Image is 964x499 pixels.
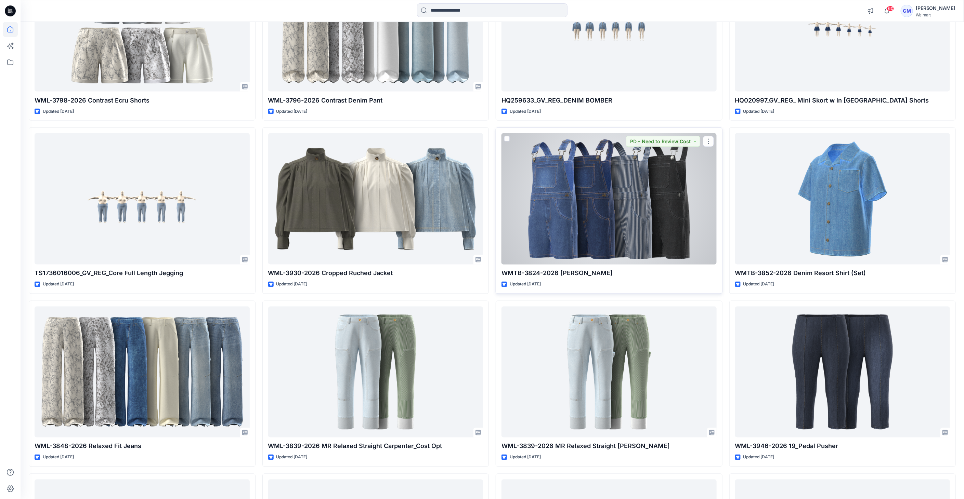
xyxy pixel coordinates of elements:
[276,454,308,461] p: Updated [DATE]
[735,96,950,105] p: HQ020997_GV_REG_ Mini Skort w In [GEOGRAPHIC_DATA] Shorts
[901,5,913,17] div: GM
[268,307,483,438] a: WML-3839-2026 MR Relaxed Straight Carpenter_Cost Opt
[501,307,717,438] a: WML-3839-2026 MR Relaxed Straight Carpenter
[43,454,74,461] p: Updated [DATE]
[501,269,717,278] p: WMTB-3824-2026 [PERSON_NAME]
[35,96,250,105] p: WML-3798-2026 Contrast Ecru Shorts
[43,281,74,288] p: Updated [DATE]
[268,96,483,105] p: WML-3796-2026 Contrast Denim Pant
[268,442,483,451] p: WML-3839-2026 MR Relaxed Straight Carpenter_Cost Opt
[35,133,250,265] a: TS1736016006_GV_REG_Core Full Length Jegging
[268,269,483,278] p: WML-3930-2026 Cropped Ruched Jacket
[735,269,950,278] p: WMTB-3852-2026 Denim Resort Shirt (Set)
[735,442,950,451] p: WML-3946-2026 19_Pedal Pusher
[735,307,950,438] a: WML-3946-2026 19_Pedal Pusher
[735,133,950,265] a: WMTB-3852-2026 Denim Resort Shirt (Set)
[887,6,894,11] span: 60
[35,269,250,278] p: TS1736016006_GV_REG_Core Full Length Jegging
[743,281,774,288] p: Updated [DATE]
[743,108,774,115] p: Updated [DATE]
[510,454,541,461] p: Updated [DATE]
[268,133,483,265] a: WML-3930-2026 Cropped Ruched Jacket
[510,281,541,288] p: Updated [DATE]
[743,454,774,461] p: Updated [DATE]
[43,108,74,115] p: Updated [DATE]
[501,133,717,265] a: WMTB-3824-2026 Shortall
[501,96,717,105] p: HQ259633_GV_REG_DENIM BOMBER
[35,307,250,438] a: WML-3848-2026 Relaxed Fit Jeans
[916,4,955,12] div: [PERSON_NAME]
[35,442,250,451] p: WML-3848-2026 Relaxed Fit Jeans
[501,442,717,451] p: WML-3839-2026 MR Relaxed Straight [PERSON_NAME]
[916,12,955,17] div: Walmart
[510,108,541,115] p: Updated [DATE]
[276,108,308,115] p: Updated [DATE]
[276,281,308,288] p: Updated [DATE]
